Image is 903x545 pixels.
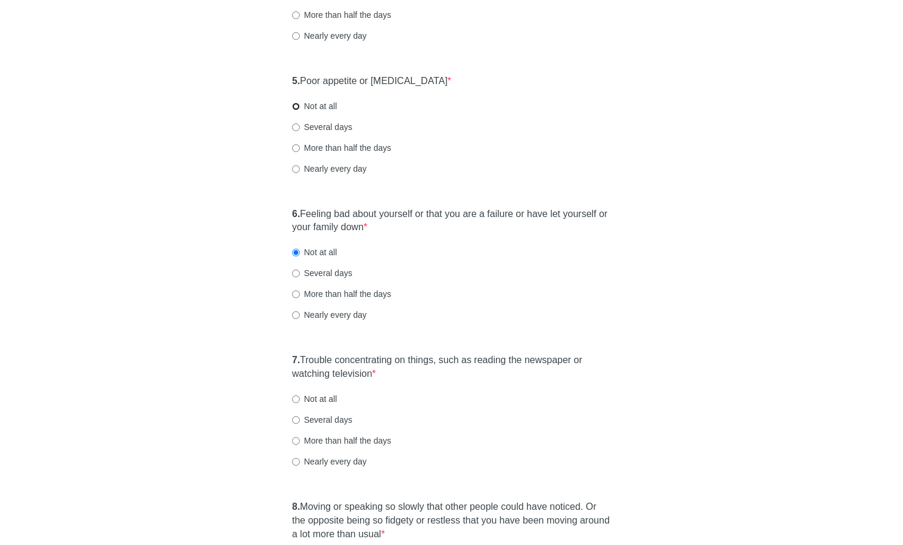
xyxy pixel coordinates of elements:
label: Nearly every day [292,163,367,175]
label: Several days [292,121,352,133]
input: More than half the days [292,290,300,298]
input: Not at all [292,395,300,403]
label: Nearly every day [292,309,367,321]
label: Feeling bad about yourself or that you are a failure or have let yourself or your family down [292,208,611,235]
input: Nearly every day [292,311,300,319]
label: Not at all [292,393,337,405]
label: Several days [292,267,352,279]
input: More than half the days [292,437,300,445]
input: More than half the days [292,144,300,152]
input: Nearly every day [292,458,300,466]
label: Not at all [292,246,337,258]
label: Trouble concentrating on things, such as reading the newspaper or watching television [292,354,611,381]
input: Not at all [292,249,300,256]
label: More than half the days [292,288,391,300]
input: Nearly every day [292,32,300,40]
strong: 8. [292,501,300,512]
input: Several days [292,123,300,131]
strong: 7. [292,355,300,365]
label: Several days [292,414,352,426]
label: Not at all [292,100,337,112]
input: Not at all [292,103,300,110]
label: Nearly every day [292,30,367,42]
label: More than half the days [292,435,391,447]
label: Poor appetite or [MEDICAL_DATA] [292,75,451,88]
label: Moving or speaking so slowly that other people could have noticed. Or the opposite being so fidge... [292,500,611,541]
strong: 5. [292,76,300,86]
input: Nearly every day [292,165,300,173]
input: Several days [292,270,300,277]
label: Nearly every day [292,456,367,467]
label: More than half the days [292,9,391,21]
strong: 6. [292,209,300,219]
label: More than half the days [292,142,391,154]
input: More than half the days [292,11,300,19]
input: Several days [292,416,300,424]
